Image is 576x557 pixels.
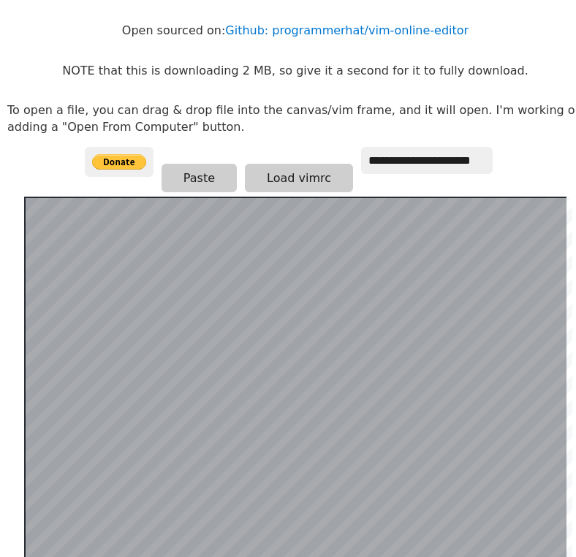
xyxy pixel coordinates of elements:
p: Open sourced on: [122,23,469,39]
a: Github: programmerhat/vim-online-editor [225,23,469,37]
button: Load vimrc [245,164,353,192]
p: NOTE that this is downloading 2 MB, so give it a second for it to fully download. [62,63,528,79]
button: Paste [162,164,237,192]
